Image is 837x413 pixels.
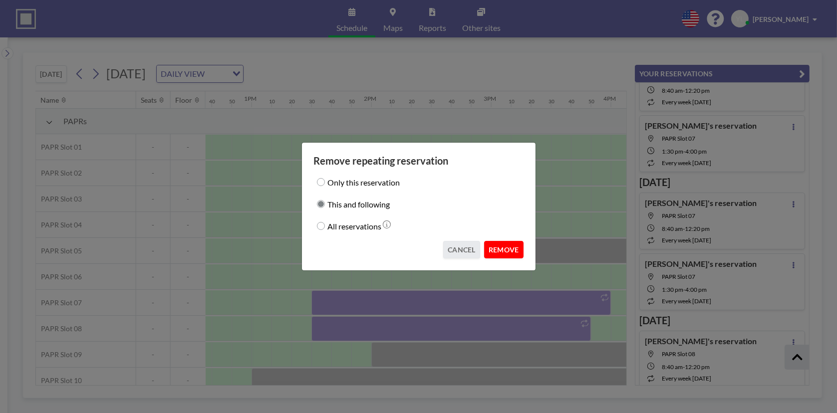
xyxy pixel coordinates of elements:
label: All reservations [328,219,382,233]
label: This and following [328,197,390,211]
button: REMOVE [484,241,524,258]
label: Only this reservation [328,175,400,189]
button: CANCEL [443,241,480,258]
h3: Remove repeating reservation [314,155,524,167]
